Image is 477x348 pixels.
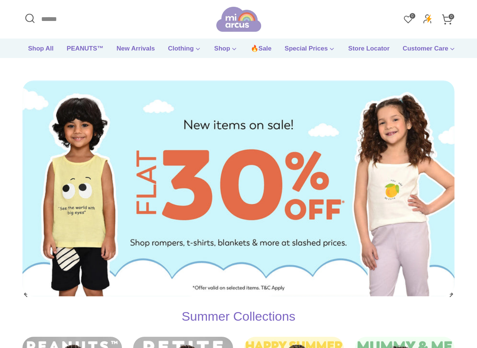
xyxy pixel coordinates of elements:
[162,44,207,58] a: Clothing
[440,12,455,27] a: 0
[22,308,455,326] h2: Summer Collections
[209,44,243,58] a: Shop
[446,289,455,298] button: Next
[22,44,59,58] a: Shop All
[245,44,277,58] a: 🔥Sale
[397,44,461,58] a: Customer Care
[61,44,109,58] a: PEANUTS™
[22,11,37,26] button: Open Search
[343,44,395,58] a: Store Locator
[279,44,341,58] a: Special Prices
[111,44,160,58] a: New Arrivals
[22,289,31,298] button: Previous
[409,13,416,19] span: 0
[448,13,455,20] span: 0
[216,6,261,33] img: miarcus-logo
